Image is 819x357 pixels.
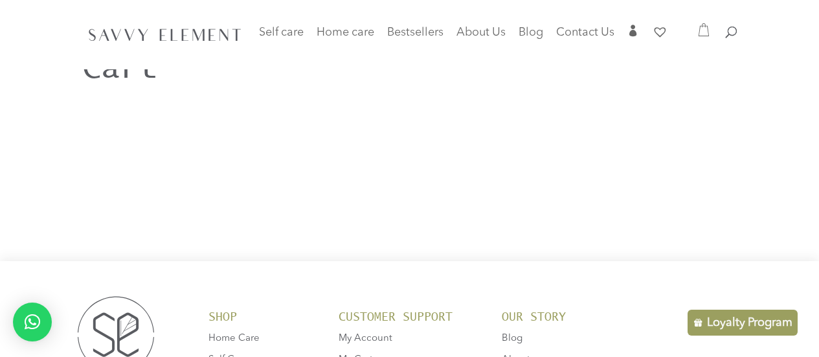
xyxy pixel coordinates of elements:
a: Self care [259,28,304,54]
a: Blog [519,28,543,46]
span: Contact Us [556,27,614,38]
span: Self care [259,27,304,38]
h1: Cart [82,49,737,90]
a: Contact Us [556,28,614,46]
a:  [627,25,639,46]
h4: CUSTOMER SUPPORT [339,310,464,330]
a: Bestsellers [387,28,443,46]
span: Home care [317,27,374,38]
h4: SHOP [208,310,317,330]
span: Blog [519,27,543,38]
a: Home care [317,28,374,54]
a: Home Care [208,334,260,343]
h4: OUR STORY [502,310,611,330]
span: Bestsellers [387,27,443,38]
span:  [627,25,639,36]
p: Loyalty Program [707,315,792,330]
span: About Us [456,27,506,38]
img: SavvyElement [85,24,245,45]
a: About Us [456,28,506,46]
a: My Account [339,334,392,343]
a: Blog [502,334,522,343]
